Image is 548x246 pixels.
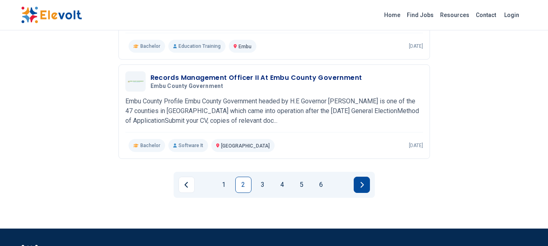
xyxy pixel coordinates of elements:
[178,177,195,193] a: Previous page
[125,96,423,126] p: Embu County Profile Embu County Government headed by H.E Governor [PERSON_NAME] is one of the 47 ...
[168,40,226,53] p: Education Training
[140,142,160,149] span: Bachelor
[404,9,437,21] a: Find Jobs
[507,207,548,246] iframe: Chat Widget
[499,7,524,23] a: Login
[127,81,144,82] img: Embu County Government
[216,177,232,193] a: Page 1
[313,177,329,193] a: Page 6
[409,43,423,49] p: [DATE]
[255,177,271,193] a: Page 3
[150,73,362,83] h3: Records Management Officer II At Embu County Government
[473,9,499,21] a: Contact
[140,43,160,49] span: Bachelor
[235,177,251,193] a: Page 2 is your current page
[239,44,251,49] span: Embu
[354,177,370,193] a: Next page
[409,142,423,149] p: [DATE]
[381,9,404,21] a: Home
[21,6,82,24] img: Elevolt
[178,177,370,193] ul: Pagination
[221,143,270,149] span: [GEOGRAPHIC_DATA]
[168,139,208,152] p: Software It
[274,177,290,193] a: Page 4
[294,177,310,193] a: Page 5
[125,71,423,152] a: Embu County GovernmentRecords Management Officer II At Embu County GovernmentEmbu County Governme...
[437,9,473,21] a: Resources
[150,83,223,90] span: Embu County Government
